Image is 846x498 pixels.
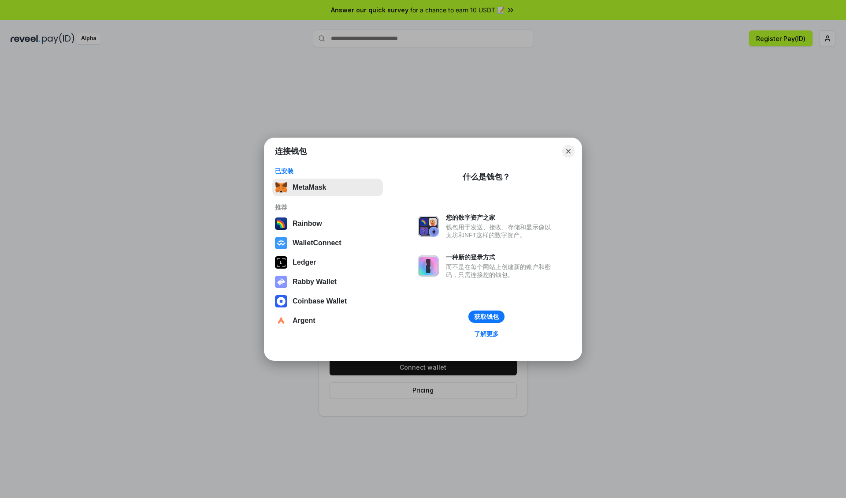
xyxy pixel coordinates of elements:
[272,254,383,271] button: Ledger
[275,167,380,175] div: 已安装
[469,328,504,340] a: 了解更多
[293,278,337,286] div: Rabby Wallet
[293,220,322,228] div: Rainbow
[562,145,575,157] button: Close
[418,216,439,237] img: svg+xml,%3Csvg%20xmlns%3D%22http%3A%2F%2Fwww.w3.org%2F2000%2Fsvg%22%20fill%3D%22none%22%20viewBox...
[272,312,383,330] button: Argent
[418,255,439,277] img: svg+xml,%3Csvg%20xmlns%3D%22http%3A%2F%2Fwww.w3.org%2F2000%2Fsvg%22%20fill%3D%22none%22%20viewBox...
[275,295,287,307] img: svg+xml,%3Csvg%20width%3D%2228%22%20height%3D%2228%22%20viewBox%3D%220%200%2028%2028%22%20fill%3D...
[275,276,287,288] img: svg+xml,%3Csvg%20xmlns%3D%22http%3A%2F%2Fwww.w3.org%2F2000%2Fsvg%22%20fill%3D%22none%22%20viewBox...
[272,234,383,252] button: WalletConnect
[474,330,499,338] div: 了解更多
[272,179,383,196] button: MetaMask
[468,311,505,323] button: 获取钱包
[275,256,287,269] img: svg+xml,%3Csvg%20xmlns%3D%22http%3A%2F%2Fwww.w3.org%2F2000%2Fsvg%22%20width%3D%2228%22%20height%3...
[293,239,341,247] div: WalletConnect
[272,215,383,232] button: Rainbow
[275,181,287,194] img: svg+xml,%3Csvg%20fill%3D%22none%22%20height%3D%2233%22%20viewBox%3D%220%200%2035%2033%22%20width%...
[293,297,347,305] div: Coinbase Wallet
[272,292,383,310] button: Coinbase Wallet
[446,253,555,261] div: 一种新的登录方式
[474,313,499,321] div: 获取钱包
[293,317,315,325] div: Argent
[293,183,326,191] div: MetaMask
[275,237,287,249] img: svg+xml,%3Csvg%20width%3D%2228%22%20height%3D%2228%22%20viewBox%3D%220%200%2028%2028%22%20fill%3D...
[463,172,510,182] div: 什么是钱包？
[272,273,383,291] button: Rabby Wallet
[275,203,380,211] div: 推荐
[446,223,555,239] div: 钱包用于发送、接收、存储和显示像以太坊和NFT这样的数字资产。
[275,146,307,157] h1: 连接钱包
[446,213,555,221] div: 您的数字资产之家
[275,315,287,327] img: svg+xml,%3Csvg%20width%3D%2228%22%20height%3D%2228%22%20viewBox%3D%220%200%2028%2028%22%20fill%3D...
[446,263,555,279] div: 而不是在每个网站上创建新的账户和密码，只需连接您的钱包。
[293,258,316,266] div: Ledger
[275,217,287,230] img: svg+xml,%3Csvg%20width%3D%22120%22%20height%3D%22120%22%20viewBox%3D%220%200%20120%20120%22%20fil...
